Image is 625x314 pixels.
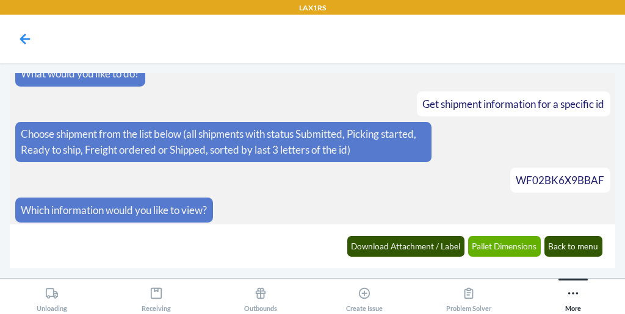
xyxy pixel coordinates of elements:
button: More [521,279,625,312]
p: LAX1RS [299,2,326,13]
button: Outbounds [208,279,312,312]
button: Pallet Dimensions [468,236,541,257]
button: Create Issue [312,279,417,312]
button: Problem Solver [417,279,521,312]
button: Back to menu [544,236,603,257]
span: WF02BK6X9BBAF [516,174,604,187]
p: Which information would you like to view? [21,202,207,218]
div: Outbounds [244,282,277,312]
button: Receiving [104,279,209,312]
div: Problem Solver [446,282,491,312]
div: Unloading [37,282,67,312]
div: Receiving [142,282,171,312]
span: Get shipment information for a specific id [422,98,604,110]
p: Choose shipment from the list below (all shipments with status Submitted, Picking started, Ready ... [21,126,426,157]
p: What would you like to do? [21,66,139,82]
button: Download Attachment / Label [347,236,465,257]
div: More [565,282,581,312]
div: Create Issue [346,282,383,312]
